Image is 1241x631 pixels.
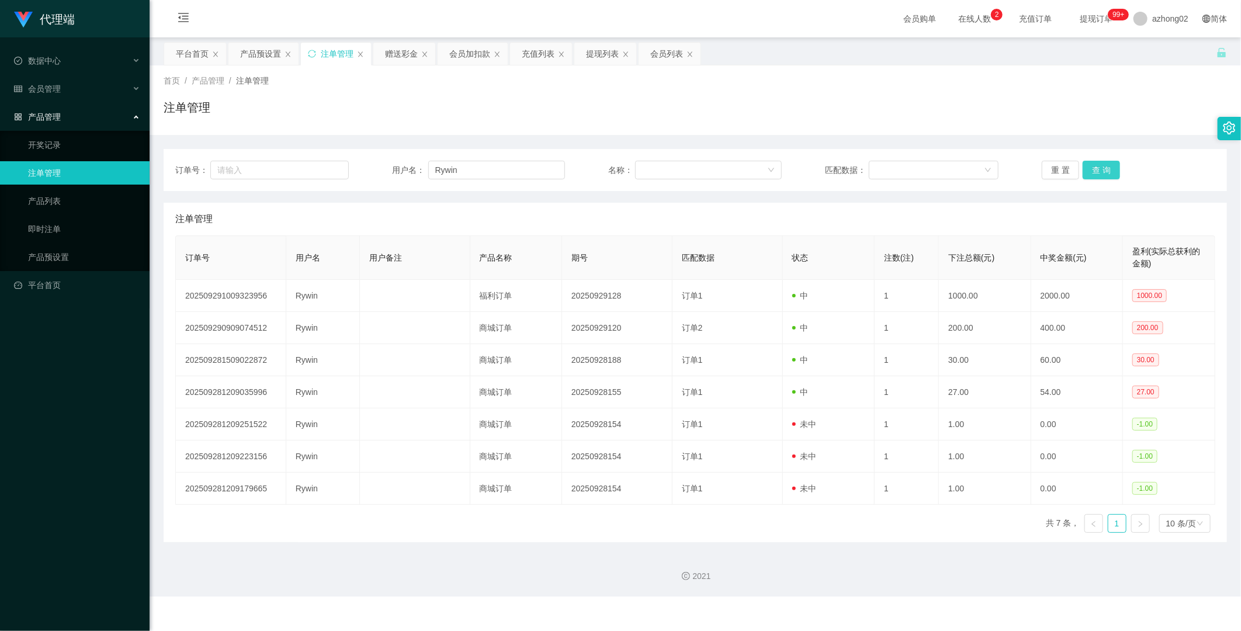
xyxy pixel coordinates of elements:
[1031,280,1123,312] td: 2000.00
[14,14,75,23] a: 代理端
[991,9,1003,20] sup: 2
[875,441,939,473] td: 1
[939,280,1031,312] td: 1000.00
[682,387,703,397] span: 订单1
[952,15,997,23] span: 在线人数
[682,452,703,461] span: 订单1
[1132,321,1163,334] span: 200.00
[1132,289,1167,302] span: 1000.00
[1132,353,1159,366] span: 30.00
[1202,15,1211,23] i: 图标: global
[1031,312,1123,344] td: 400.00
[14,57,22,65] i: 图标: check-circle-o
[286,344,360,376] td: Rywin
[14,112,61,122] span: 产品管理
[14,84,61,93] span: 会员管理
[236,76,269,85] span: 注单管理
[1223,122,1236,134] i: 图标: setting
[1074,15,1118,23] span: 提现订单
[321,43,353,65] div: 注单管理
[14,12,33,28] img: logo.9652507e.png
[176,376,286,408] td: 202509281209035996
[210,161,349,179] input: 请输入
[192,76,224,85] span: 产品管理
[1108,515,1126,532] a: 1
[229,76,231,85] span: /
[875,312,939,344] td: 1
[682,419,703,429] span: 订单1
[682,291,703,300] span: 订单1
[28,161,140,185] a: 注单管理
[176,312,286,344] td: 202509290909074512
[875,408,939,441] td: 1
[286,280,360,312] td: Rywin
[875,376,939,408] td: 1
[1046,514,1080,533] li: 共 7 条，
[1132,386,1159,398] span: 27.00
[308,50,316,58] i: 图标: sync
[159,570,1232,583] div: 2021
[1137,521,1144,528] i: 图标: right
[1132,247,1201,268] span: 盈利(实际总获利的金额)
[176,280,286,312] td: 202509291009323956
[1084,514,1103,533] li: 上一页
[792,419,817,429] span: 未中
[562,312,673,344] td: 20250929120
[470,312,562,344] td: 商城订单
[682,572,690,580] i: 图标: copyright
[682,323,703,332] span: 订单2
[1031,473,1123,505] td: 0.00
[682,355,703,365] span: 订单1
[176,43,209,65] div: 平台首页
[164,76,180,85] span: 首页
[286,441,360,473] td: Rywin
[14,85,22,93] i: 图标: table
[1090,521,1097,528] i: 图标: left
[14,113,22,121] i: 图标: appstore-o
[825,164,869,176] span: 匹配数据：
[185,76,187,85] span: /
[1031,344,1123,376] td: 60.00
[286,408,360,441] td: Rywin
[470,473,562,505] td: 商城订单
[875,344,939,376] td: 1
[562,344,673,376] td: 20250928188
[449,43,490,65] div: 会员加扣款
[1083,161,1120,179] button: 查 询
[1031,441,1123,473] td: 0.00
[14,56,61,65] span: 数据中心
[562,408,673,441] td: 20250928154
[939,344,1031,376] td: 30.00
[28,245,140,269] a: 产品预设置
[470,408,562,441] td: 商城订单
[562,376,673,408] td: 20250928155
[939,312,1031,344] td: 200.00
[494,51,501,58] i: 图标: close
[40,1,75,38] h1: 代理端
[240,43,281,65] div: 产品预设置
[480,253,512,262] span: 产品名称
[875,473,939,505] td: 1
[562,280,673,312] td: 20250929128
[939,441,1031,473] td: 1.00
[28,189,140,213] a: 产品列表
[650,43,683,65] div: 会员列表
[369,253,402,262] span: 用户备注
[185,253,210,262] span: 订单号
[286,312,360,344] td: Rywin
[1013,15,1058,23] span: 充值订单
[558,51,565,58] i: 图标: close
[939,376,1031,408] td: 27.00
[470,441,562,473] td: 商城订单
[792,484,817,493] span: 未中
[385,43,418,65] div: 赠送彩金
[682,253,715,262] span: 匹配数据
[622,51,629,58] i: 图标: close
[164,1,203,38] i: 图标: menu-fold
[571,253,588,262] span: 期号
[792,253,809,262] span: 状态
[357,51,364,58] i: 图标: close
[428,161,566,179] input: 请输入
[1132,482,1157,495] span: -1.00
[296,253,320,262] span: 用户名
